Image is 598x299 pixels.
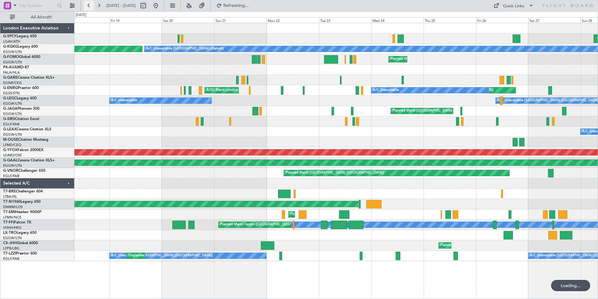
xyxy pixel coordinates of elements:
button: Refreshing... [214,1,251,11]
span: G-GAAL [3,159,18,162]
div: A/C Unavailable [GEOGRAPHIC_DATA] (Ataturk) [146,44,224,54]
a: EGLF/FAB [3,256,19,261]
a: EGGW/LTN [3,60,22,65]
a: EGGW/LTN [3,236,22,240]
span: G-YFOX [3,148,18,152]
div: Planned Maint Tianjin ([GEOGRAPHIC_DATA]) [220,220,293,229]
div: Quick Links [503,3,524,9]
a: EGGW/LTN [3,50,22,54]
div: Sat 27 [528,17,580,23]
span: G-SPCY [3,34,17,38]
span: P4-AUA [3,66,17,69]
a: T7-LZZIPraetor 600 [3,252,37,255]
div: Wed 24 [371,17,423,23]
a: T7-FFIFalcon 7X [3,221,31,224]
a: G-JAGAPhenom 300 [3,107,39,111]
span: Refreshing... [223,3,249,8]
a: EGGW/LTN [3,101,22,106]
div: Sun 21 [214,17,266,23]
div: Fri 19 [109,17,162,23]
a: G-SIRSCitation Excel [3,117,39,121]
a: T7-N1960Legacy 650 [3,200,41,204]
div: Thu 18 [57,17,109,23]
div: Planned Maint [GEOGRAPHIC_DATA] ([GEOGRAPHIC_DATA]) [393,106,491,116]
a: G-YFOXFalcon 2000EX [3,148,43,152]
a: G-KGKGLegacy 600 [3,45,38,49]
span: G-FOMO [3,55,19,59]
span: [DATE] - [DATE] [106,3,136,8]
div: Fri 26 [476,17,528,23]
div: Planned Maint [GEOGRAPHIC_DATA] [290,210,350,219]
div: Unplanned Maint [GEOGRAPHIC_DATA] ([GEOGRAPHIC_DATA]) [129,251,231,260]
a: P4-AUAMD-87 [3,66,29,69]
a: M-OUSECitation Mustang [3,138,48,142]
a: EGLF/FAB [3,122,19,127]
a: VHHH/HKG [3,225,22,230]
div: A/C Unavailable [373,86,399,95]
a: G-LEGCLegacy 600 [3,97,37,100]
button: All Aircraft [7,12,68,22]
a: LTBA/ISL [3,194,17,199]
span: LX-TRO [3,231,17,235]
a: LFMN/NCE [3,215,22,220]
a: G-ENRGPraetor 600 [3,86,39,90]
a: G-GAALCessna Citation XLS+ [3,159,55,162]
a: G-LEAXCessna Citation XLS [3,128,51,131]
span: T7-FFI [3,221,14,224]
div: A/C Unavailable [111,96,137,105]
div: Loading... [551,280,590,291]
span: G-LEAX [3,128,17,131]
div: [DATE] [76,13,86,18]
span: G-SIRS [3,117,15,121]
div: Thu 25 [423,17,476,23]
a: CS-JHHGlobal 6000 [3,241,38,245]
span: G-LEGC [3,97,17,100]
a: DNMM/LOS [3,205,23,209]
span: T7-BRE [3,190,16,193]
div: Sat 20 [162,17,214,23]
a: EGGW/LTN [3,132,22,137]
a: LFPB/LBG [3,246,19,251]
a: EGGW/LTN [3,163,22,168]
div: Planned Maint [GEOGRAPHIC_DATA] ([GEOGRAPHIC_DATA]) [440,241,539,250]
span: T7-EMI [3,210,15,214]
span: T7-N1960 [3,200,21,204]
a: EGSS/STN [3,91,20,96]
a: EGLF/FAB [3,174,19,178]
a: LGAV/ATH [3,39,20,44]
div: Planned Maint [GEOGRAPHIC_DATA] ([GEOGRAPHIC_DATA]) [390,55,489,64]
span: G-ENRG [3,86,18,90]
span: G-KGKG [3,45,18,49]
a: LFMD/CEQ [3,143,21,147]
div: Planned Maint [GEOGRAPHIC_DATA] ([GEOGRAPHIC_DATA]) [286,168,384,178]
span: M-OUSE [3,138,18,142]
span: G-JAGA [3,107,18,111]
a: EGNR/CEG [3,81,22,85]
span: All Aircraft [16,15,66,19]
span: CS-JHH [3,241,17,245]
a: T7-EMIHawker 900XP [3,210,41,214]
a: LX-TROLegacy 650 [3,231,37,235]
a: G-SPCYLegacy 650 [3,34,37,38]
a: T7-BREChallenger 604 [3,190,43,193]
span: G-VNOR [3,169,18,173]
a: FALA/HLA [3,70,20,75]
a: EGGW/LTN [3,112,22,116]
a: G-FOMOGlobal 6000 [3,55,40,59]
div: Tue 23 [319,17,371,23]
div: AOG Maint London ([GEOGRAPHIC_DATA]) [206,86,276,95]
div: A/C Unavailable [GEOGRAPHIC_DATA] ([GEOGRAPHIC_DATA]) [111,251,213,260]
div: Mon 22 [266,17,319,23]
a: G-VNORChallenger 650 [3,169,45,173]
input: Trip Number [19,1,55,10]
a: UUMO/OSF [3,153,22,158]
a: G-GARECessna Citation XLS+ [3,76,55,80]
button: Quick Links [490,1,537,11]
span: G-GARE [3,76,18,80]
span: T7-LZZI [3,252,16,255]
